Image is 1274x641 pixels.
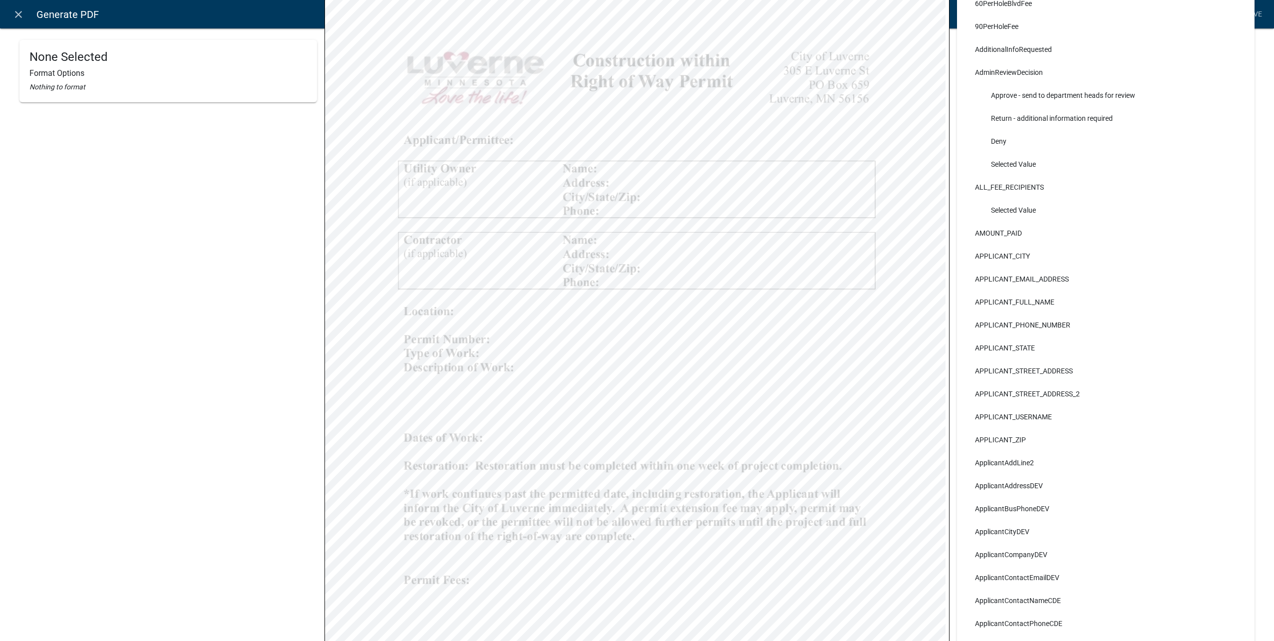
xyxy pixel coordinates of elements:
[967,199,1245,222] li: Selected Value
[967,15,1245,38] li: 90PerHoleFee
[967,451,1245,474] li: ApplicantAddLine2
[967,107,1245,130] li: Return - additional information required
[967,520,1245,543] li: ApplicantCityDEV
[29,68,307,78] h6: Format Options
[967,543,1245,566] li: ApplicantCompanyDEV
[12,8,24,20] i: close
[967,222,1245,245] li: AMOUNT_PAID
[967,314,1245,336] li: APPLICANT_PHONE_NUMBER
[967,130,1245,153] li: Deny
[967,268,1245,291] li: APPLICANT_EMAIL_ADDRESS
[967,497,1245,520] li: ApplicantBusPhoneDEV
[967,589,1245,612] li: ApplicantContactNameCDE
[36,4,99,24] span: Generate PDF
[967,359,1245,382] li: APPLICANT_STREET_ADDRESS
[967,84,1245,107] li: Approve - send to department heads for review
[29,50,307,64] h4: None Selected
[967,153,1245,176] li: Selected Value
[967,61,1245,84] li: AdminReviewDecision
[29,83,85,91] i: Nothing to format
[967,405,1245,428] li: APPLICANT_USERNAME
[967,428,1245,451] li: APPLICANT_ZIP
[967,382,1245,405] li: APPLICANT_STREET_ADDRESS_2
[967,474,1245,497] li: ApplicantAddressDEV
[967,612,1245,635] li: ApplicantContactPhoneCDE
[967,176,1245,199] li: ALL_FEE_RECIPIENTS
[967,566,1245,589] li: ApplicantContactEmailDEV
[967,291,1245,314] li: APPLICANT_FULL_NAME
[967,336,1245,359] li: APPLICANT_STATE
[967,245,1245,268] li: APPLICANT_CITY
[967,38,1245,61] li: AdditionalInfoRequested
